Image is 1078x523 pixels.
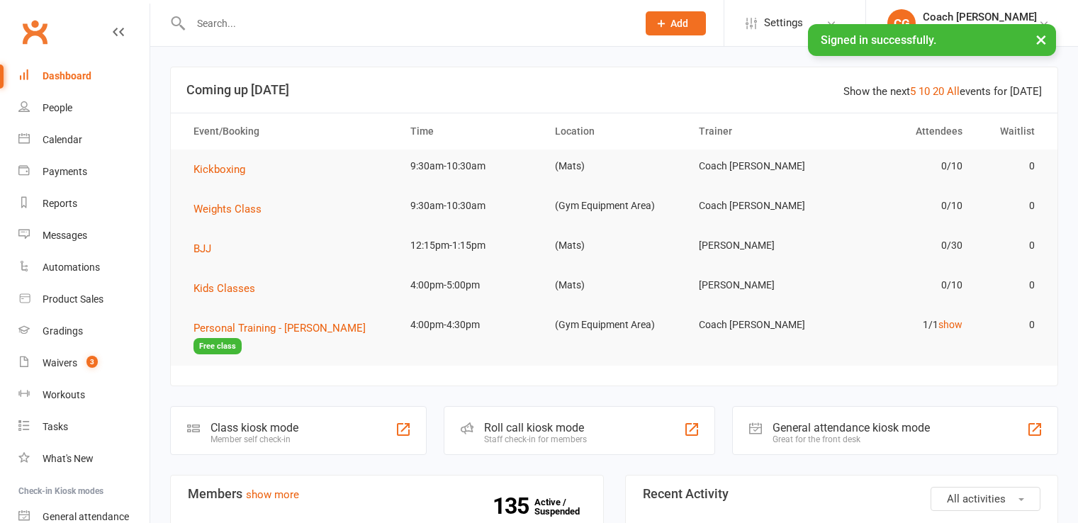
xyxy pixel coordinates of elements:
[947,85,960,98] a: All
[193,201,271,218] button: Weights Class
[831,113,975,150] th: Attendees
[18,283,150,315] a: Product Sales
[398,269,542,302] td: 4:00pm-5:00pm
[193,322,366,334] span: Personal Training - [PERSON_NAME]
[186,83,1042,97] h3: Coming up [DATE]
[43,261,100,273] div: Automations
[821,33,936,47] span: Signed in successfully.
[18,188,150,220] a: Reports
[193,320,385,354] button: Personal Training - [PERSON_NAME]Free class
[210,421,298,434] div: Class kiosk mode
[43,357,77,369] div: Waivers
[18,347,150,379] a: Waivers 3
[18,60,150,92] a: Dashboard
[947,493,1006,505] span: All activities
[643,487,1041,501] h3: Recent Activity
[43,166,87,177] div: Payments
[18,124,150,156] a: Calendar
[975,269,1048,302] td: 0
[18,411,150,443] a: Tasks
[542,113,687,150] th: Location
[923,11,1038,23] div: Coach [PERSON_NAME]
[831,269,975,302] td: 0/10
[686,113,831,150] th: Trainer
[43,134,82,145] div: Calendar
[193,203,262,215] span: Weights Class
[398,229,542,262] td: 12:15pm-1:15pm
[86,356,98,368] span: 3
[542,229,687,262] td: (Mats)
[910,85,916,98] a: 5
[933,85,944,98] a: 20
[398,150,542,183] td: 9:30am-10:30am
[1028,24,1054,55] button: ×
[193,338,242,354] span: Free class
[188,487,586,501] h3: Members
[542,150,687,183] td: (Mats)
[975,189,1048,223] td: 0
[686,150,831,183] td: Coach [PERSON_NAME]
[542,189,687,223] td: (Gym Equipment Area)
[43,511,129,522] div: General attendance
[210,434,298,444] div: Member self check-in
[670,18,688,29] span: Add
[398,308,542,342] td: 4:00pm-4:30pm
[686,189,831,223] td: Coach [PERSON_NAME]
[493,495,534,517] strong: 135
[43,102,72,113] div: People
[542,308,687,342] td: (Gym Equipment Area)
[686,308,831,342] td: Coach [PERSON_NAME]
[193,242,211,255] span: BJJ
[923,23,1038,36] div: Fightcross MMA & Fitness
[246,488,299,501] a: show more
[186,13,627,33] input: Search...
[181,113,398,150] th: Event/Booking
[686,229,831,262] td: [PERSON_NAME]
[43,389,85,400] div: Workouts
[43,453,94,464] div: What's New
[975,113,1048,150] th: Waitlist
[843,83,1042,100] div: Show the next events for [DATE]
[18,252,150,283] a: Automations
[831,189,975,223] td: 0/10
[398,189,542,223] td: 9:30am-10:30am
[43,70,91,81] div: Dashboard
[193,282,255,295] span: Kids Classes
[18,443,150,475] a: What's New
[18,220,150,252] a: Messages
[887,9,916,38] div: CG
[193,280,265,297] button: Kids Classes
[18,315,150,347] a: Gradings
[43,421,68,432] div: Tasks
[938,319,962,330] a: show
[193,240,221,257] button: BJJ
[484,421,587,434] div: Roll call kiosk mode
[43,325,83,337] div: Gradings
[17,14,52,50] a: Clubworx
[43,230,87,241] div: Messages
[831,229,975,262] td: 0/30
[18,92,150,124] a: People
[193,161,255,178] button: Kickboxing
[931,487,1040,511] button: All activities
[773,421,930,434] div: General attendance kiosk mode
[542,269,687,302] td: (Mats)
[18,156,150,188] a: Payments
[193,163,245,176] span: Kickboxing
[686,269,831,302] td: [PERSON_NAME]
[831,150,975,183] td: 0/10
[975,229,1048,262] td: 0
[43,198,77,209] div: Reports
[484,434,587,444] div: Staff check-in for members
[764,7,803,39] span: Settings
[919,85,930,98] a: 10
[398,113,542,150] th: Time
[831,308,975,342] td: 1/1
[18,379,150,411] a: Workouts
[773,434,930,444] div: Great for the front desk
[975,150,1048,183] td: 0
[646,11,706,35] button: Add
[975,308,1048,342] td: 0
[43,293,103,305] div: Product Sales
